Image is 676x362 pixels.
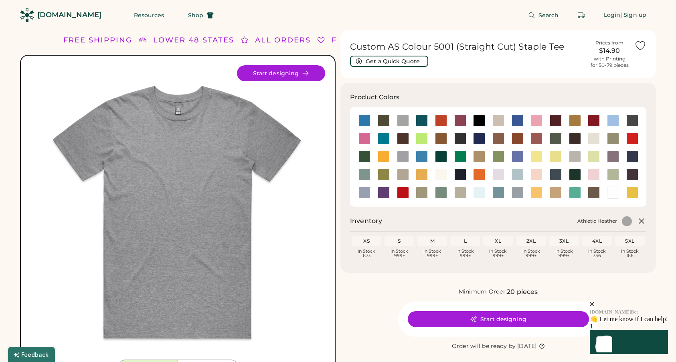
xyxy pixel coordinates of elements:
div: FREE SHIPPING [63,35,132,46]
div: Keywords by Traffic [89,47,135,52]
div: with Printing for 50-79 pieces [591,56,629,68]
div: [DATE] [517,342,537,350]
div: In Stock 673 [353,249,380,258]
button: Start designing [408,311,589,327]
button: Resources [124,7,174,23]
div: In Stock 999+ [419,249,445,258]
div: 5001 Style Image [30,65,325,360]
h2: Inventory [350,216,382,226]
h1: Custom AS Colour 5001 (Straight Cut) Staple Tee [350,41,585,52]
div: $14.90 [589,46,629,56]
div: 3XL [551,238,577,244]
img: 5001 - Athletic Heather Front Image [30,65,325,360]
img: Rendered Logo - Screens [20,8,34,22]
div: Minimum Order: [459,288,507,296]
div: Order will be ready by [452,342,516,350]
img: tab_domain_overview_orange.svg [22,46,28,53]
div: v 4.0.25 [22,13,39,19]
h3: Product Colors [350,93,399,102]
div: Login [604,11,621,19]
div: LOWER 48 STATES [153,35,234,46]
button: Start designing [237,65,325,81]
div: M [419,238,445,244]
div: Domain Overview [30,47,72,52]
div: XL [485,238,511,244]
img: website_grey.svg [13,21,19,27]
div: 2XL [518,238,544,244]
button: Search [518,7,569,23]
div: L [452,238,478,244]
div: In Stock 999+ [518,249,544,258]
div: In Stock 999+ [485,249,511,258]
div: 4XL [584,238,610,244]
div: XS [353,238,380,244]
div: In Stock 166 [617,249,643,258]
div: 5XL [617,238,643,244]
span: Search [538,12,559,18]
img: tab_keywords_by_traffic_grey.svg [80,46,86,53]
div: In Stock 346 [584,249,610,258]
div: Domain: [DOMAIN_NAME] [21,21,88,27]
div: | Sign up [620,11,646,19]
div: In Stock 999+ [452,249,478,258]
button: Get a Quick Quote [350,56,428,67]
div: ALL ORDERS [255,35,311,46]
button: Retrieve an order [573,7,589,23]
span: Shop [188,12,203,18]
div: In Stock 999+ [386,249,413,258]
iframe: Front Chat [542,259,674,360]
div: S [386,238,413,244]
div: In Stock 999+ [551,249,577,258]
div: Prices from [595,40,623,46]
div: FREE SHIPPING [332,35,401,46]
div: Athletic Heather [577,218,617,224]
div: [DOMAIN_NAME] [37,10,101,20]
img: logo_orange.svg [13,13,19,19]
button: Shop [178,7,223,23]
div: 20 pieces [507,287,538,297]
